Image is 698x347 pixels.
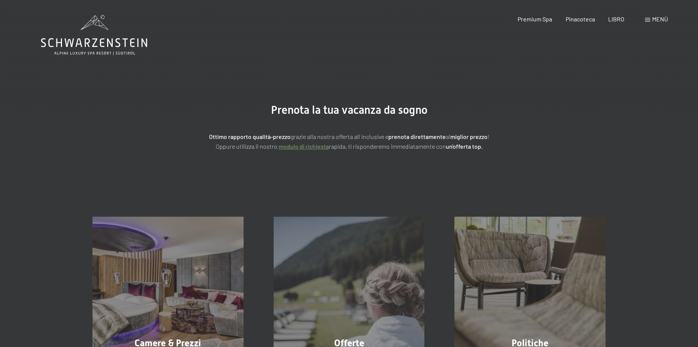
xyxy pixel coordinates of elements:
strong: Ottimo rapporto qualità-prezzo [209,133,291,140]
strong: prenota direttamente [388,133,446,140]
span: Prenota la tua vacanza da sogno [271,103,427,116]
a: Premium Spa [518,15,552,23]
a: modulo di richiesta [279,143,329,150]
p: grazie alla nostra offerta all inclusive e al ! Oppure utilizza il nostro rapida, ti risponderemo... [161,132,537,151]
span: Menù [652,15,668,23]
strong: miglior prezzo [450,133,488,140]
strong: un'offerta top. [446,143,483,150]
a: Pinacoteca [566,15,595,23]
a: LIBRO [608,15,624,23]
